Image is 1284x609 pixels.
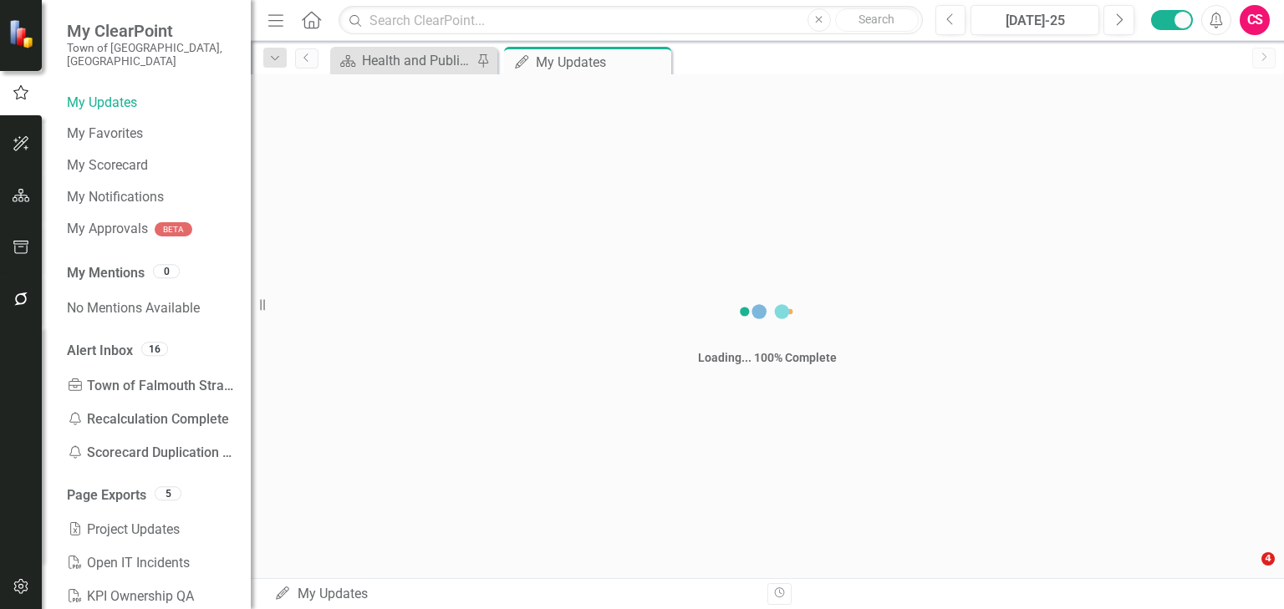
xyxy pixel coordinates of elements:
a: My Favorites [67,124,234,144]
div: [DATE]-25 [976,11,1093,31]
small: Town of [GEOGRAPHIC_DATA], [GEOGRAPHIC_DATA] [67,41,234,69]
a: My Updates [67,94,234,113]
div: 0 [153,264,180,278]
div: My Updates [536,52,667,73]
div: My Updates [274,585,755,604]
iframe: Intercom live chat [1227,552,1267,592]
a: My Scorecard [67,156,234,175]
div: Health and Public Safety [362,50,472,71]
a: Alert Inbox [67,342,133,361]
a: My Approvals [67,220,148,239]
a: Open IT Incidents [67,546,234,580]
div: Recalculation Complete [67,403,234,436]
a: My Mentions [67,264,145,283]
button: CS [1240,5,1270,35]
div: Town of Falmouth Strategic Plan Dashboard Export Complete [67,369,234,403]
button: [DATE]-25 [971,5,1099,35]
span: Search [859,13,894,26]
div: Loading... 100% Complete [698,349,837,366]
a: Page Exports [67,486,146,505]
div: Scorecard Duplication Complete [67,436,234,469]
img: ClearPoint Strategy [8,19,38,48]
span: My ClearPoint [67,21,234,41]
span: 4 [1261,552,1275,566]
div: 5 [155,486,181,500]
a: Health and Public Safety [334,50,472,71]
button: Search [835,8,919,32]
div: No Mentions Available [67,292,234,325]
div: 16 [141,342,168,356]
a: Project Updates [67,513,234,546]
input: Search ClearPoint... [339,6,922,35]
div: BETA [155,222,192,236]
a: My Notifications [67,188,234,207]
